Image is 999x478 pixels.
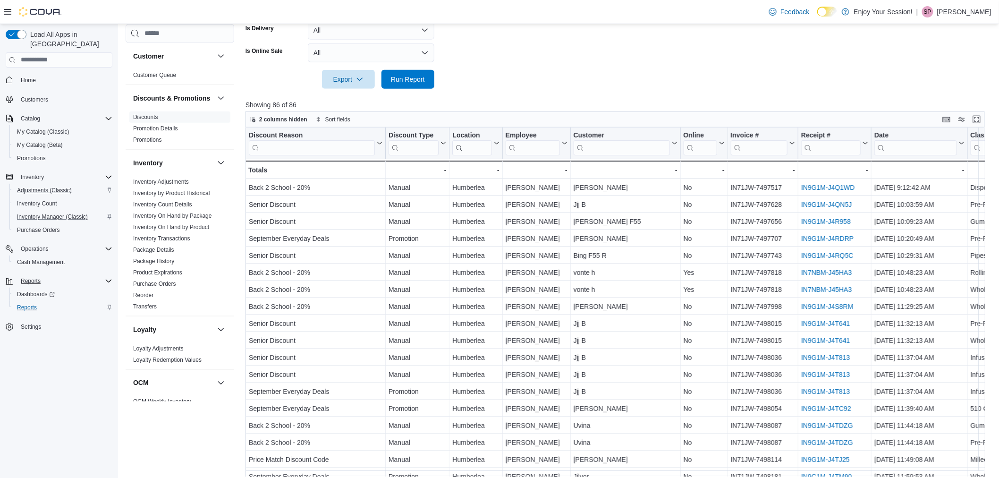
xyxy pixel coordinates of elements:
[249,182,382,193] div: Back 2 School - 20%
[9,301,116,314] button: Reports
[780,7,809,17] span: Feedback
[322,70,375,89] button: Export
[574,335,677,346] div: Jjj B
[2,112,116,125] button: Catalog
[17,113,44,124] button: Catalog
[731,216,795,227] div: IN71JW-7497656
[389,301,446,312] div: Manual
[246,100,992,110] p: Showing 86 of 86
[249,131,375,140] div: Discount Reason
[133,71,176,78] span: Customer Queue
[506,216,567,227] div: [PERSON_NAME]
[215,377,227,388] button: OCM
[684,267,725,278] div: Yes
[730,131,787,140] div: Invoice #
[731,182,795,193] div: IN71JW-7497517
[574,284,677,295] div: vonte h
[506,131,567,155] button: Employee
[574,267,677,278] div: vonte h
[133,280,176,287] a: Purchase Orders
[801,201,852,208] a: IN9G1M-J4QN5J
[17,75,40,86] a: Home
[874,182,964,193] div: [DATE] 9:12:42 AM
[13,198,112,209] span: Inventory Count
[133,51,213,60] button: Customer
[17,171,48,183] button: Inventory
[389,164,446,176] div: -
[731,301,795,312] div: IN71JW-7497998
[9,138,116,152] button: My Catalog (Beta)
[389,267,446,278] div: Manual
[574,250,677,261] div: Bing F55 R
[801,131,868,155] button: Receipt #
[765,2,813,21] a: Feedback
[17,243,112,255] span: Operations
[730,164,795,176] div: -
[801,235,854,242] a: IN9G1M-J4RDRP
[17,275,112,287] span: Reports
[574,352,677,363] div: Jjj B
[452,301,499,312] div: Humberlea
[13,126,73,137] a: My Catalog (Classic)
[126,111,234,149] div: Discounts & Promotions
[389,318,446,329] div: Manual
[817,7,837,17] input: Dark Mode
[731,267,795,278] div: IN71JW-7497818
[684,352,725,363] div: No
[574,369,677,380] div: Jjj B
[506,250,567,261] div: [PERSON_NAME]
[801,439,853,446] a: IN9G1M-J4TDZG
[133,344,184,352] span: Loyalty Adjustments
[13,211,92,222] a: Inventory Manager (Classic)
[389,233,446,244] div: Promotion
[133,378,213,387] button: OCM
[9,223,116,237] button: Purchase Orders
[801,252,853,259] a: IN9G1M-J4RQ5C
[325,116,350,123] span: Sort fields
[133,136,162,143] a: Promotions
[684,369,725,380] div: No
[21,245,49,253] span: Operations
[133,189,210,196] a: Inventory by Product Historical
[249,369,382,380] div: Senior Discount
[9,184,116,197] button: Adjustments (Classic)
[26,30,112,49] span: Load All Apps in [GEOGRAPHIC_DATA]
[506,267,567,278] div: [PERSON_NAME]
[133,246,174,253] a: Package Details
[956,114,967,125] button: Display options
[249,131,375,155] div: Discount Reason
[506,131,560,140] div: Employee
[133,200,192,208] span: Inventory Count Details
[21,96,48,103] span: Customers
[133,268,182,276] span: Product Expirations
[683,164,724,176] div: -
[874,250,964,261] div: [DATE] 10:29:31 AM
[801,184,855,191] a: IN9G1M-J4Q1WD
[133,345,184,351] a: Loyalty Adjustments
[389,352,446,363] div: Manual
[874,267,964,278] div: [DATE] 10:48:23 AM
[854,6,913,17] p: Enjoy Your Session!
[133,302,157,310] span: Transfers
[389,131,446,155] button: Discount Type
[874,233,964,244] div: [DATE] 10:20:49 AM
[133,93,210,102] h3: Discounts & Promotions
[452,335,499,346] div: Humberlea
[133,113,158,120] span: Discounts
[574,301,677,312] div: [PERSON_NAME]
[683,131,717,140] div: Online
[13,185,76,196] a: Adjustments (Classic)
[133,158,213,167] button: Inventory
[249,216,382,227] div: Senior Discount
[506,182,567,193] div: [PERSON_NAME]
[17,113,112,124] span: Catalog
[246,25,274,32] label: Is Delivery
[731,335,795,346] div: IN71JW-7498015
[391,75,425,84] span: Run Report
[249,199,382,210] div: Senior Discount
[308,21,434,40] button: All
[13,185,112,196] span: Adjustments (Classic)
[574,131,670,155] div: Customer
[249,250,382,261] div: Senior Discount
